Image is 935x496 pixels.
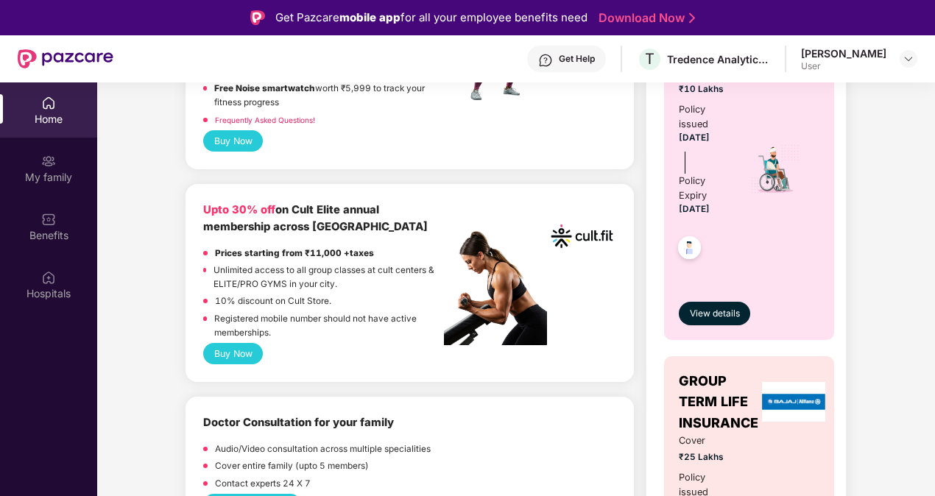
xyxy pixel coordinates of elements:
[215,477,311,491] p: Contact experts 24 X 7
[203,130,263,152] button: Buy Now
[548,202,617,271] img: cult.png
[679,102,731,132] div: Policy issued
[690,307,740,321] span: View details
[679,302,750,325] button: View details
[538,53,553,68] img: svg+xml;base64,PHN2ZyBpZD0iSGVscC0zMngzMiIgeG1sbnM9Imh0dHA6Ly93d3cudzMub3JnLzIwMDAvc3ZnIiB3aWR0aD...
[559,53,595,65] div: Get Help
[203,416,394,429] b: Doctor Consultation for your family
[250,10,265,25] img: Logo
[41,212,56,227] img: svg+xml;base64,PHN2ZyBpZD0iQmVuZWZpdHMiIHhtbG5zPSJodHRwOi8vd3d3LnczLm9yZy8yMDAwL3N2ZyIgd2lkdGg9Ij...
[679,204,710,214] span: [DATE]
[215,459,369,473] p: Cover entire family (upto 5 members)
[444,231,547,345] img: pc2.png
[41,270,56,285] img: svg+xml;base64,PHN2ZyBpZD0iSG9zcGl0YWxzIiB4bWxucz0iaHR0cDovL3d3dy53My5vcmcvMjAwMC9zdmciIHdpZHRoPS...
[214,82,444,109] p: worth ₹5,999 to track your fitness progress
[203,343,263,364] button: Buy Now
[679,433,731,448] span: Cover
[339,10,401,24] strong: mobile app
[679,450,731,464] span: ₹25 Lakhs
[215,116,315,124] a: Frequently Asked Questions!
[41,96,56,110] img: svg+xml;base64,PHN2ZyBpZD0iSG9tZSIgeG1sbnM9Imh0dHA6Ly93d3cudzMub3JnLzIwMDAvc3ZnIiB3aWR0aD0iMjAiIG...
[801,46,886,60] div: [PERSON_NAME]
[215,248,374,258] strong: Prices starting from ₹11,000 +taxes
[214,312,444,339] p: Registered mobile number should not have active memberships.
[645,50,654,68] span: T
[215,294,331,308] p: 10% discount on Cult Store.
[679,174,731,203] div: Policy Expiry
[203,203,275,216] b: Upto 30% off
[275,9,588,26] div: Get Pazcare for all your employee benefits need
[667,52,770,66] div: Tredence Analytics Solutions Private Limited
[41,154,56,169] img: svg+xml;base64,PHN2ZyB3aWR0aD0iMjAiIGhlaWdodD0iMjAiIHZpZXdCb3g9IjAgMCAyMCAyMCIgZmlsbD0ibm9uZSIgeG...
[801,60,886,72] div: User
[679,82,731,96] span: ₹10 Lakhs
[18,49,113,68] img: New Pazcare Logo
[679,132,710,143] span: [DATE]
[214,83,315,93] strong: Free Noise smartwatch
[749,144,800,195] img: icon
[689,10,695,26] img: Stroke
[214,263,444,291] p: Unlimited access to all group classes at cult centers & ELITE/PRO GYMS in your city.
[215,442,431,456] p: Audio/Video consultation across multiple specialities
[762,382,825,422] img: insurerLogo
[671,232,708,268] img: svg+xml;base64,PHN2ZyB4bWxucz0iaHR0cDovL3d3dy53My5vcmcvMjAwMC9zdmciIHdpZHRoPSI0OC45NDMiIGhlaWdodD...
[903,53,914,65] img: svg+xml;base64,PHN2ZyBpZD0iRHJvcGRvd24tMzJ4MzIiIHhtbG5zPSJodHRwOi8vd3d3LnczLm9yZy8yMDAwL3N2ZyIgd2...
[548,414,617,433] img: physica%20-%20Edited.png
[203,203,428,233] b: on Cult Elite annual membership across [GEOGRAPHIC_DATA]
[599,10,691,26] a: Download Now
[679,371,758,433] span: GROUP TERM LIFE INSURANCE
